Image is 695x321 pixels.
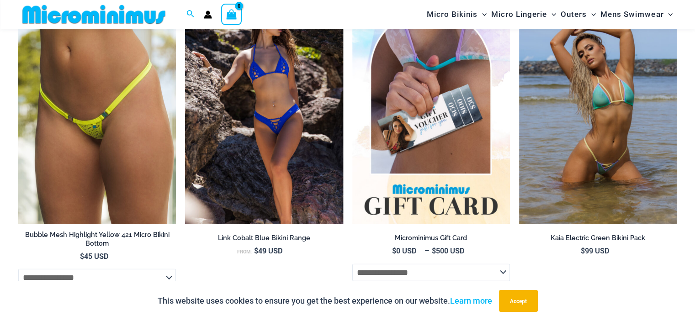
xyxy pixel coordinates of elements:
span: $ [392,246,396,255]
span: Outers [561,3,587,26]
bdi: 0 USD [392,246,416,255]
span: Menu Toggle [587,3,596,26]
span: Menu Toggle [547,3,556,26]
span: Menu Toggle [477,3,487,26]
a: Link Cobalt Blue Bikini Range [185,234,343,246]
span: – [352,246,510,256]
img: MM SHOP LOGO FLAT [19,4,169,25]
span: $ [80,251,84,261]
bdi: 49 USD [254,246,282,255]
span: $ [254,246,258,255]
h2: Microminimus Gift Card [352,234,510,242]
button: Accept [499,290,538,312]
nav: Site Navigation [423,1,677,27]
span: $ [432,246,436,255]
bdi: 45 USD [80,251,108,261]
h2: Kaia Electric Green Bikini Pack [519,234,677,242]
p: This website uses cookies to ensure you get the best experience on our website. [158,294,492,308]
span: Micro Bikinis [427,3,477,26]
h2: Bubble Mesh Highlight Yellow 421 Micro Bikini Bottom [18,231,176,247]
a: Learn more [450,296,492,305]
a: Kaia Electric Green Bikini Pack [519,234,677,246]
span: Menu Toggle [663,3,673,26]
a: Microminimus Gift Card [352,234,510,246]
span: From: [237,248,252,255]
bdi: 500 USD [432,246,464,255]
a: OutersMenu ToggleMenu Toggle [558,3,598,26]
bdi: 99 USD [581,246,609,255]
h2: Link Cobalt Blue Bikini Range [185,234,343,242]
span: Micro Lingerie [491,3,547,26]
span: Mens Swimwear [600,3,663,26]
a: Micro LingerieMenu ToggleMenu Toggle [489,3,558,26]
a: Mens SwimwearMenu ToggleMenu Toggle [598,3,675,26]
a: Account icon link [204,11,212,19]
span: $ [581,246,585,255]
a: Search icon link [186,9,195,20]
a: Bubble Mesh Highlight Yellow 421 Micro Bikini Bottom [18,231,176,251]
a: Micro BikinisMenu ToggleMenu Toggle [424,3,489,26]
a: View Shopping Cart, empty [221,4,242,25]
